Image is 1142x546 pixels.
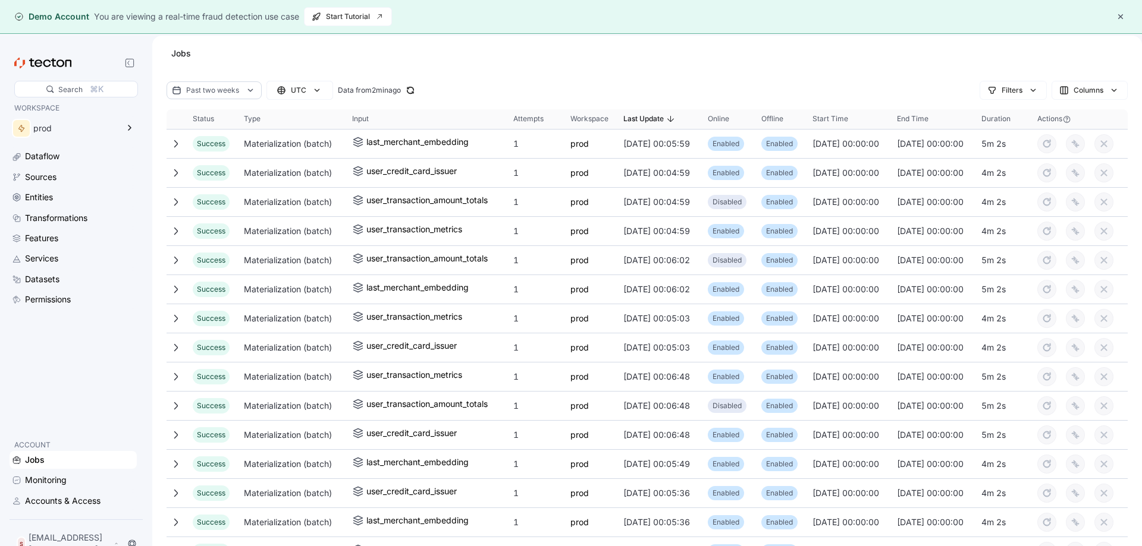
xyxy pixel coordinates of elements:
button: overwrite [1066,163,1085,182]
div: [DATE] 00:06:48 [619,365,703,389]
a: Datasets [10,270,137,288]
div: [DATE] 00:00:00 [808,161,892,185]
div: [DATE] 00:00:00 [892,510,977,534]
button: overwrite [1066,280,1085,299]
div: Search⌘K [14,81,138,97]
div: Filters [1002,84,1022,96]
div: Past two weeks [186,84,242,96]
p: Enabled [766,313,793,324]
a: last_merchant_embedding [352,513,469,531]
button: Attempts [509,109,566,128]
a: prod [570,282,589,296]
div: 1 [509,277,566,301]
span: Attempts [513,114,544,124]
span: End Time [897,114,928,124]
div: 1 [509,394,566,418]
span: Type [244,114,261,124]
div: 1 [509,452,566,476]
p: Enabled [766,458,793,470]
div: Materialization (batch) [239,510,347,534]
div: 1 [509,219,566,243]
button: retry [1037,192,1056,212]
p: Enabled [713,371,739,383]
div: [DATE] 00:05:03 [619,336,703,359]
div: user_credit_card_issuer [366,339,457,353]
div: You are viewing a real-time fraud detection use case [94,10,299,23]
p: Enabled [766,429,793,441]
button: retry [1037,425,1056,444]
button: overwrite [1066,455,1085,474]
a: last_merchant_embedding [352,135,469,152]
div: 1 [509,161,566,185]
button: retry [1037,484,1056,503]
span: Duration [981,114,1011,124]
span: Success [197,197,225,206]
div: [DATE] 00:00:00 [892,394,977,418]
span: Start Time [812,114,848,124]
div: Datasets [25,273,59,286]
span: Last Update [623,114,664,124]
a: Transformations [10,209,137,227]
div: Transformations [25,212,87,225]
p: Enabled [766,400,793,412]
p: Disabled [713,254,742,266]
button: retry [1037,134,1056,153]
div: Materialization (batch) [239,423,347,447]
a: Dataflow [10,147,137,165]
div: Materialization (batch) [239,452,347,476]
div: 5m 2s [977,365,1033,389]
button: cancel [1094,280,1113,299]
div: 1 [509,190,566,214]
a: prod [570,137,589,151]
p: Enabled [713,342,739,354]
button: overwrite [1066,484,1085,503]
div: [DATE] 00:00:00 [892,365,977,389]
button: cancel [1094,222,1113,241]
span: Workspace [570,114,608,124]
span: Success [197,255,225,264]
a: prod [570,340,589,355]
button: retry [1037,222,1056,241]
span: Success [197,517,225,526]
div: user_credit_card_issuer [366,164,457,178]
a: prod [570,399,589,413]
div: 4m 2s [977,307,1033,330]
div: [DATE] 00:06:48 [619,423,703,447]
button: overwrite [1066,251,1085,270]
div: 5m 2s [977,423,1033,447]
div: [DATE] 00:04:59 [619,219,703,243]
a: last_merchant_embedding [352,280,469,298]
a: user_credit_card_issuer [352,426,457,443]
a: Services [10,250,137,267]
span: Success [197,343,225,352]
span: Offline [761,114,783,124]
div: 1 [509,423,566,447]
div: Materialization (batch) [239,394,347,418]
button: Last Update [619,109,703,128]
div: 5m 2s [977,132,1033,156]
span: Success [197,226,225,235]
button: retry [1037,280,1056,299]
p: Enabled [766,342,793,354]
div: 4m 2s [977,161,1033,185]
svg: Info [1062,115,1072,124]
p: Enabled [713,458,739,470]
div: [DATE] 00:00:00 [808,132,892,156]
p: Enabled [713,516,739,528]
button: cancel [1094,425,1113,444]
span: Success [197,488,225,497]
div: [DATE] 00:04:59 [619,161,703,185]
p: Enabled [766,487,793,499]
button: overwrite [1066,425,1085,444]
div: [DATE] 00:00:00 [808,394,892,418]
div: [DATE] 00:00:00 [892,307,977,330]
div: 4m 2s [977,336,1033,359]
button: overwrite [1066,222,1085,241]
div: Materialization (batch) [239,219,347,243]
div: Services [25,252,58,265]
a: prod [570,457,589,471]
a: user_transaction_metrics [352,368,462,385]
a: Accounts & Access [10,492,137,510]
div: last_merchant_embedding [366,455,469,469]
a: user_transaction_amount_totals [352,397,488,414]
